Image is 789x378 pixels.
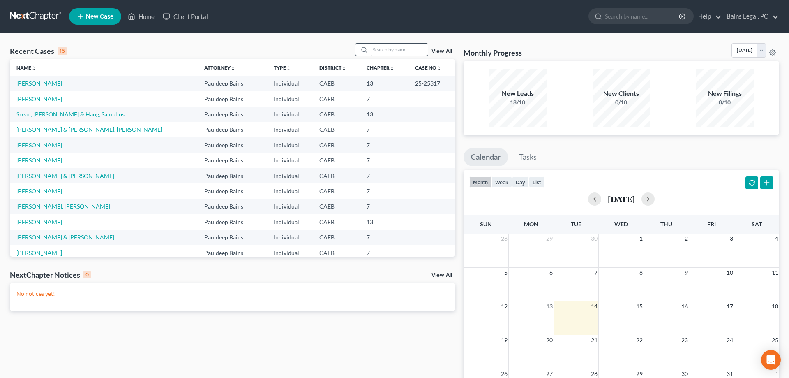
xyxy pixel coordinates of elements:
[696,89,754,98] div: New Filings
[590,335,598,345] span: 21
[198,245,267,260] td: Pauldeep Bains
[545,335,554,345] span: 20
[360,230,408,245] td: 7
[16,141,62,148] a: [PERSON_NAME]
[313,183,360,199] td: CAEB
[370,44,428,56] input: Search by name...
[198,214,267,230] td: Pauldeep Bains
[464,148,508,166] a: Calendar
[431,272,452,278] a: View All
[31,66,36,71] i: unfold_more
[545,301,554,311] span: 13
[341,66,346,71] i: unfold_more
[360,91,408,107] td: 7
[571,220,581,227] span: Tue
[694,9,722,24] a: Help
[313,137,360,153] td: CAEB
[313,107,360,122] td: CAEB
[274,65,291,71] a: Typeunfold_more
[489,89,547,98] div: New Leads
[204,65,235,71] a: Attorneyunfold_more
[512,148,544,166] a: Tasks
[198,107,267,122] td: Pauldeep Bains
[267,122,313,137] td: Individual
[124,9,159,24] a: Home
[367,65,394,71] a: Chapterunfold_more
[593,89,650,98] div: New Clients
[286,66,291,71] i: unfold_more
[549,268,554,278] span: 6
[500,335,508,345] span: 19
[198,183,267,199] td: Pauldeep Bains
[771,335,779,345] span: 25
[360,245,408,260] td: 7
[267,183,313,199] td: Individual
[267,76,313,91] td: Individual
[707,220,716,227] span: Fri
[231,66,235,71] i: unfold_more
[726,335,734,345] span: 24
[16,218,62,225] a: [PERSON_NAME]
[480,220,492,227] span: Sun
[58,47,67,55] div: 15
[267,245,313,260] td: Individual
[10,46,67,56] div: Recent Cases
[86,14,113,20] span: New Case
[774,234,779,243] span: 4
[660,220,672,227] span: Thu
[313,91,360,107] td: CAEB
[614,220,628,227] span: Wed
[313,122,360,137] td: CAEB
[489,98,547,107] div: 18/10
[590,301,598,311] span: 14
[696,98,754,107] div: 0/10
[198,153,267,168] td: Pauldeep Bains
[198,168,267,183] td: Pauldeep Bains
[16,65,36,71] a: Nameunfold_more
[16,111,125,118] a: Srean, [PERSON_NAME] & Hang, Samphos
[771,268,779,278] span: 11
[681,301,689,311] span: 16
[267,153,313,168] td: Individual
[469,176,491,188] button: month
[635,301,644,311] span: 15
[16,249,62,256] a: [PERSON_NAME]
[408,76,455,91] td: 25-25317
[16,157,62,164] a: [PERSON_NAME]
[10,270,91,280] div: NextChapter Notices
[684,268,689,278] span: 9
[639,234,644,243] span: 1
[16,126,162,133] a: [PERSON_NAME] & [PERSON_NAME], [PERSON_NAME]
[198,122,267,137] td: Pauldeep Bains
[313,153,360,168] td: CAEB
[681,335,689,345] span: 23
[198,199,267,214] td: Pauldeep Bains
[360,214,408,230] td: 13
[198,91,267,107] td: Pauldeep Bains
[16,95,62,102] a: [PERSON_NAME]
[635,335,644,345] span: 22
[436,66,441,71] i: unfold_more
[360,76,408,91] td: 13
[83,271,91,278] div: 0
[415,65,441,71] a: Case Nounfold_more
[159,9,212,24] a: Client Portal
[726,268,734,278] span: 10
[198,76,267,91] td: Pauldeep Bains
[16,188,62,195] a: [PERSON_NAME]
[726,301,734,311] span: 17
[267,199,313,214] td: Individual
[639,268,644,278] span: 8
[590,234,598,243] span: 30
[267,168,313,183] td: Individual
[360,137,408,153] td: 7
[771,301,779,311] span: 18
[360,153,408,168] td: 7
[313,230,360,245] td: CAEB
[360,107,408,122] td: 13
[319,65,346,71] a: Districtunfold_more
[722,9,779,24] a: Bains Legal, PC
[752,220,762,227] span: Sat
[267,107,313,122] td: Individual
[593,98,650,107] div: 0/10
